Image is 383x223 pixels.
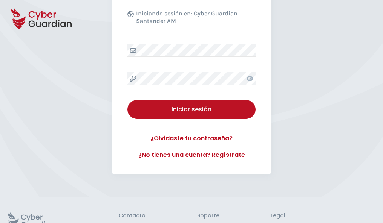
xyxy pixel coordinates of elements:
div: Iniciar sesión [133,105,250,114]
h3: Contacto [119,212,146,219]
h3: Legal [271,212,375,219]
a: ¿No tienes una cuenta? Regístrate [127,150,256,159]
button: Iniciar sesión [127,100,256,119]
h3: Soporte [197,212,219,219]
a: ¿Olvidaste tu contraseña? [127,134,256,143]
